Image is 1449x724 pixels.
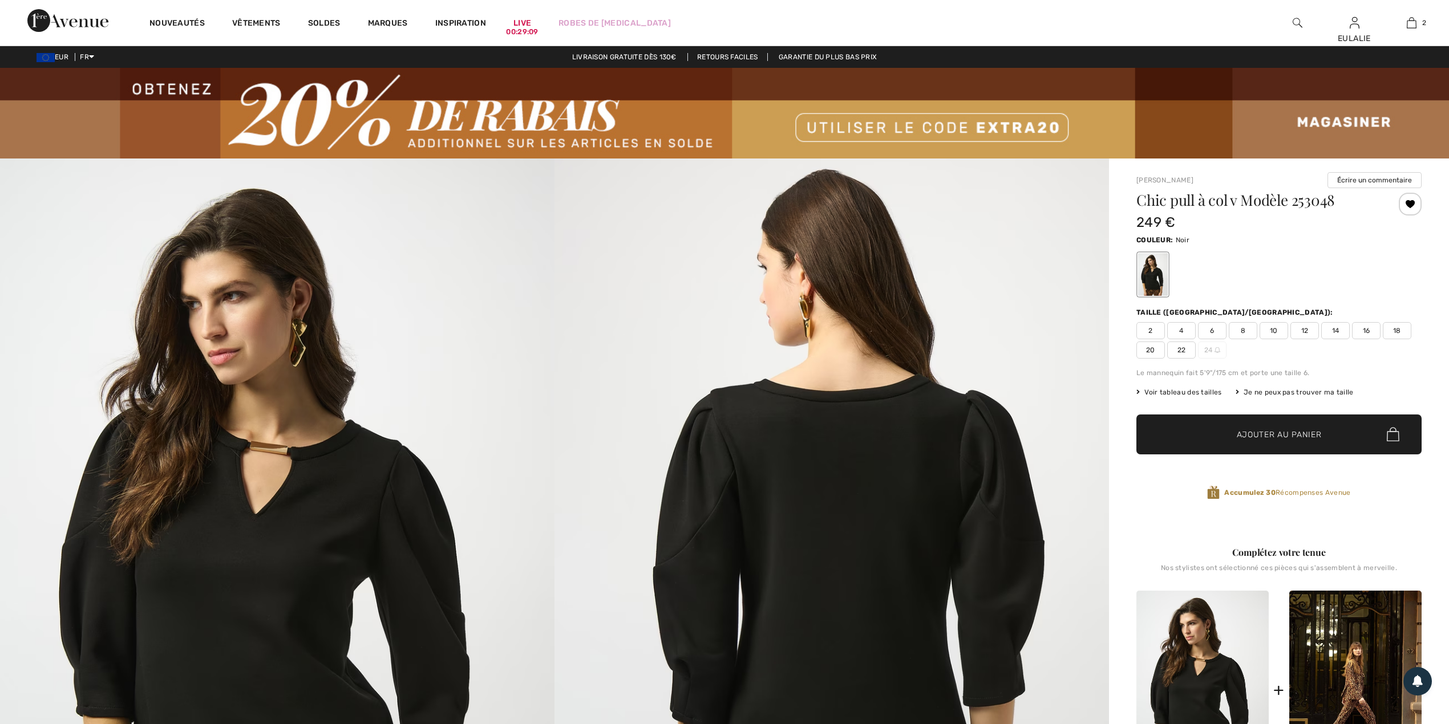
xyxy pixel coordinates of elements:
[770,53,887,61] a: Garantie du plus bas prix
[37,53,55,62] img: Euro
[1207,485,1220,501] img: Récompenses Avenue
[1167,341,1196,359] span: 22
[1136,387,1222,397] span: Voir tableau des tailles
[1136,414,1422,454] button: Ajouter au panier
[1327,172,1422,188] button: Écrire un commentaire
[1136,368,1422,378] div: Le mannequin fait 5'9"/175 cm et porte une taille 6.
[27,9,108,32] img: 1ère Avenue
[1136,214,1176,230] span: 249 €
[1198,341,1227,359] span: 24
[1167,322,1196,339] span: 4
[1326,32,1382,44] div: EULALIE
[37,53,73,61] span: EUR
[1383,16,1439,30] a: 2
[1136,322,1165,339] span: 2
[513,17,531,29] a: Live00:29:09
[368,18,408,30] a: Marques
[80,53,94,61] span: FR
[1224,487,1350,498] span: Récompenses Avenue
[1176,236,1189,244] span: Noir
[1350,16,1359,30] img: Mes infos
[1215,347,1220,353] img: ring-m.svg
[1236,387,1354,397] div: Je ne peux pas trouver ma taille
[1350,17,1359,28] a: Se connecter
[435,18,486,30] span: Inspiration
[1237,428,1322,440] span: Ajouter au panier
[308,18,341,30] a: Soldes
[1293,16,1302,30] img: recherche
[1229,322,1257,339] span: 8
[563,53,686,61] a: Livraison gratuite dès 130€
[1377,638,1438,667] iframe: Ouvre un widget dans lequel vous pouvez trouver plus d’informations
[1138,253,1168,296] div: Noir
[506,27,538,38] div: 00:29:09
[1136,341,1165,359] span: 20
[1136,193,1374,208] h1: Chic pull à col v Modèle 253048
[1273,677,1284,703] div: +
[1321,322,1350,339] span: 14
[1290,322,1319,339] span: 12
[232,18,281,30] a: Vêtements
[1136,564,1422,581] div: Nos stylistes ont sélectionné ces pièces qui s'assemblent à merveille.
[1198,322,1227,339] span: 6
[1387,427,1399,442] img: Bag.svg
[1407,16,1416,30] img: Mon panier
[1260,322,1288,339] span: 10
[687,53,768,61] a: Retours faciles
[1136,307,1335,318] div: Taille ([GEOGRAPHIC_DATA]/[GEOGRAPHIC_DATA]):
[1422,18,1426,28] span: 2
[1136,236,1173,244] span: Couleur:
[1224,489,1276,497] strong: Accumulez 30
[1136,546,1422,559] div: Complétez votre tenue
[149,18,205,30] a: Nouveautés
[1136,176,1193,184] a: [PERSON_NAME]
[1352,322,1381,339] span: 16
[558,17,671,29] a: Robes de [MEDICAL_DATA]
[1383,322,1411,339] span: 18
